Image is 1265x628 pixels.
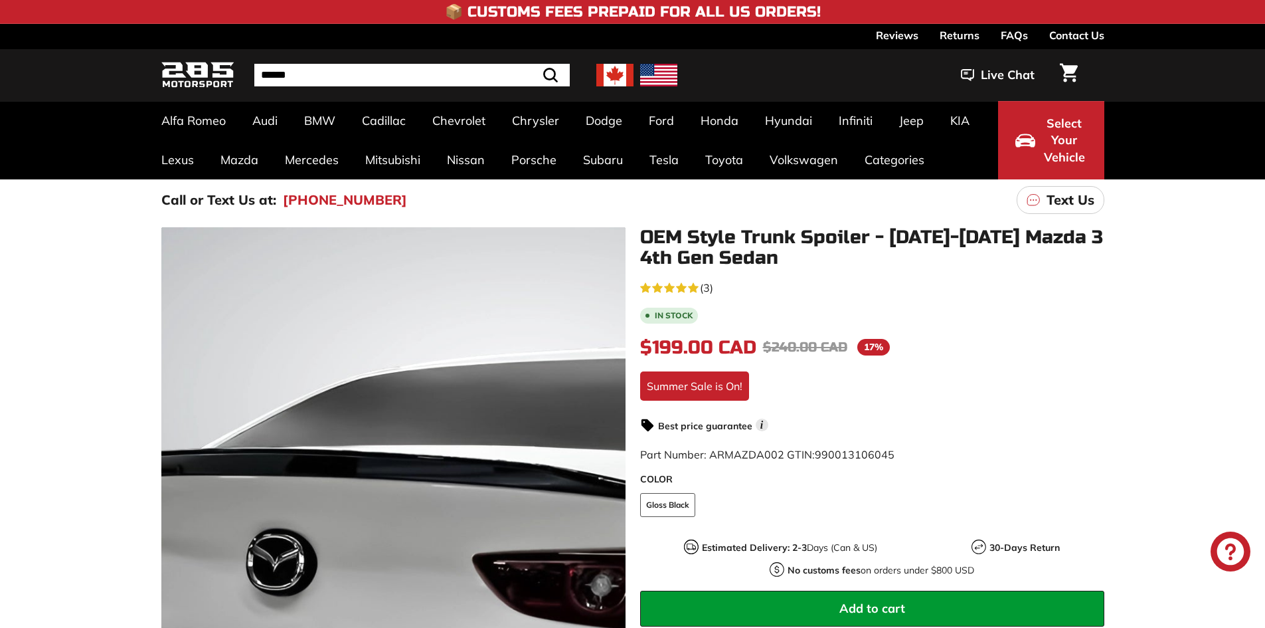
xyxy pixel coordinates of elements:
[161,190,276,210] p: Call or Text Us at:
[148,101,239,140] a: Alfa Romeo
[291,101,349,140] a: BMW
[572,101,635,140] a: Dodge
[658,420,752,432] strong: Best price guarantee
[655,312,693,320] b: In stock
[636,140,692,179] a: Tesla
[687,101,752,140] a: Honda
[640,336,756,359] span: $199.00 CAD
[640,448,894,461] span: Part Number: ARMAZDA002 GTIN:
[998,101,1104,179] button: Select Your Vehicle
[940,24,979,47] a: Returns
[702,541,877,555] p: Days (Can & US)
[1001,24,1028,47] a: FAQs
[148,140,207,179] a: Lexus
[352,140,434,179] a: Mitsubishi
[254,64,570,86] input: Search
[499,101,572,140] a: Chrysler
[876,24,918,47] a: Reviews
[700,280,713,296] span: (3)
[937,101,983,140] a: KIA
[851,140,938,179] a: Categories
[640,591,1104,627] button: Add to cart
[161,60,234,91] img: Logo_285_Motorsport_areodynamics_components
[763,339,847,356] span: $240.00 CAD
[635,101,687,140] a: Ford
[419,101,499,140] a: Chevrolet
[702,542,807,554] strong: Estimated Delivery: 2-3
[839,601,905,616] span: Add to cart
[239,101,291,140] a: Audi
[434,140,498,179] a: Nissan
[498,140,570,179] a: Porsche
[349,101,419,140] a: Cadillac
[640,278,1104,296] a: 5.0 rating (3 votes)
[445,4,821,20] h4: 📦 Customs Fees Prepaid for All US Orders!
[570,140,636,179] a: Subaru
[640,472,1104,486] label: COLOR
[1052,52,1086,98] a: Cart
[944,58,1052,92] button: Live Chat
[1047,190,1094,210] p: Text Us
[1017,186,1104,214] a: Text Us
[857,339,890,356] span: 17%
[283,190,407,210] a: [PHONE_NUMBER]
[788,564,974,577] p: on orders under $800 USD
[1042,115,1087,166] span: Select Your Vehicle
[207,140,272,179] a: Mazda
[756,140,851,179] a: Volkswagen
[272,140,352,179] a: Mercedes
[640,227,1104,268] h1: OEM Style Trunk Spoiler - [DATE]-[DATE] Mazda 3 4th Gen Sedan
[640,371,749,401] div: Summer Sale is On!
[989,542,1060,554] strong: 30-Days Return
[1049,24,1104,47] a: Contact Us
[886,101,937,140] a: Jeep
[1207,532,1254,575] inbox-online-store-chat: Shopify online store chat
[752,101,825,140] a: Hyundai
[788,564,861,576] strong: No customs fees
[692,140,756,179] a: Toyota
[756,419,768,431] span: i
[825,101,886,140] a: Infiniti
[815,448,894,461] span: 990013106045
[981,66,1035,84] span: Live Chat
